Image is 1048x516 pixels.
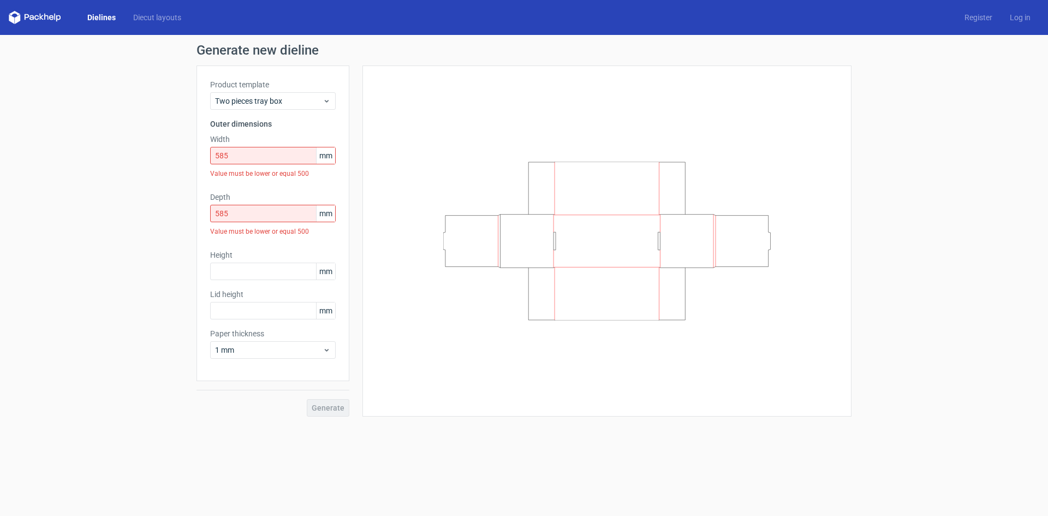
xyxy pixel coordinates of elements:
a: Diecut layouts [124,12,190,23]
span: mm [316,263,335,280]
a: Dielines [79,12,124,23]
a: Register [956,12,1001,23]
span: mm [316,303,335,319]
label: Height [210,250,336,260]
label: Paper thickness [210,328,336,339]
h1: Generate new dieline [196,44,851,57]
span: Two pieces tray box [215,96,323,106]
span: mm [316,205,335,222]
h3: Outer dimensions [210,118,336,129]
a: Log in [1001,12,1039,23]
div: Value must be lower or equal 500 [210,222,336,241]
label: Depth [210,192,336,203]
label: Width [210,134,336,145]
label: Product template [210,79,336,90]
span: 1 mm [215,345,323,355]
label: Lid height [210,289,336,300]
div: Value must be lower or equal 500 [210,164,336,183]
span: mm [316,147,335,164]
